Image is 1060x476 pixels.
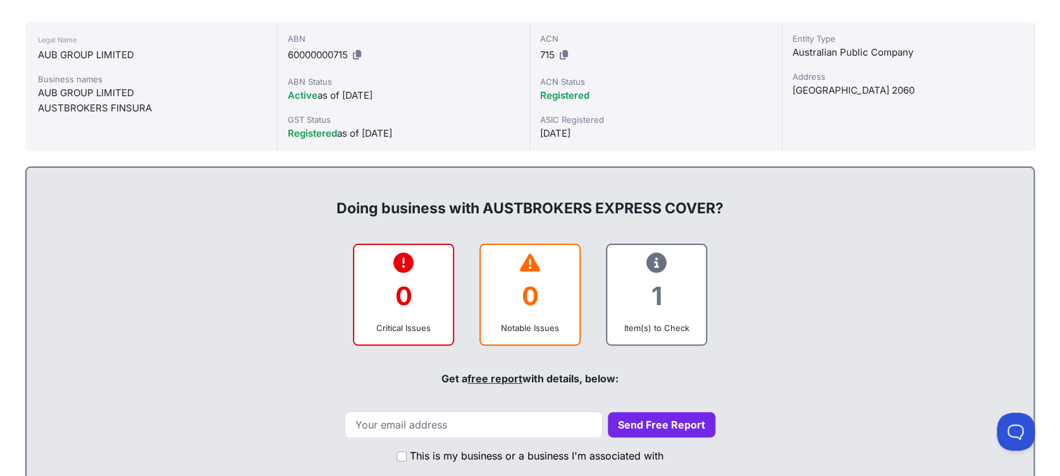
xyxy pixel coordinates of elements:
[288,88,519,103] div: as of [DATE]
[540,32,772,45] div: ACN
[38,73,264,85] div: Business names
[467,372,522,385] a: free report
[288,127,337,139] span: Registered
[288,32,519,45] div: ABN
[364,322,443,334] div: Critical Issues
[540,49,555,61] span: 715
[288,126,519,141] div: as of [DATE]
[441,372,619,385] span: Get a with details, below:
[540,75,772,88] div: ACN Status
[540,126,772,141] div: [DATE]
[617,270,696,322] div: 1
[38,32,264,47] div: Legal Name
[38,47,264,63] div: AUB GROUP LIMITED
[288,113,519,126] div: GST Status
[540,89,589,101] span: Registered
[288,49,348,61] span: 60000000715
[364,270,443,322] div: 0
[792,32,1024,45] div: Entity Type
[540,113,772,126] div: ASIC Registered
[792,83,1024,98] div: [GEOGRAPHIC_DATA] 2060
[792,45,1024,60] div: Australian Public Company
[288,75,519,88] div: ABN Status
[792,70,1024,83] div: Address
[997,413,1035,451] iframe: Toggle Customer Support
[491,270,569,322] div: 0
[608,412,715,437] button: Send Free Report
[38,85,264,101] div: AUB GROUP LIMITED
[345,411,603,438] input: Your email address
[288,89,317,101] span: Active
[39,178,1021,218] div: Doing business with AUSTBROKERS EXPRESS COVER?
[410,448,663,463] label: This is my business or a business I'm associated with
[491,322,569,334] div: Notable Issues
[38,101,264,116] div: AUSTBROKERS FINSURA
[617,322,696,334] div: Item(s) to Check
